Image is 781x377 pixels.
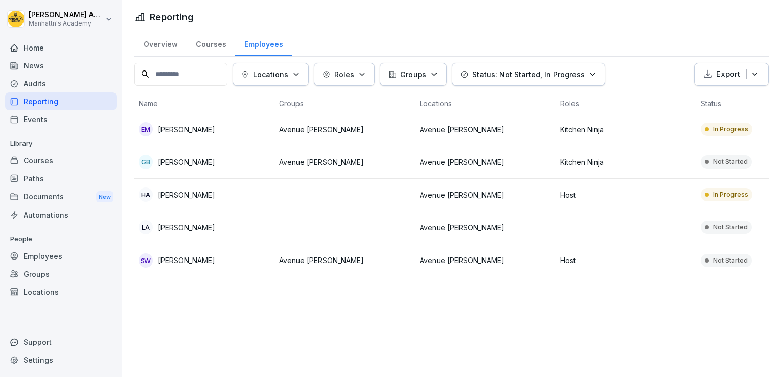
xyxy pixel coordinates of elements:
a: Courses [187,30,235,56]
a: Events [5,110,117,128]
p: Host [560,255,693,266]
p: Manhattn's Academy [29,20,103,27]
p: Avenue [PERSON_NAME] [420,190,552,200]
p: [PERSON_NAME] [158,124,215,135]
p: [PERSON_NAME] [158,157,215,168]
div: Documents [5,187,117,206]
a: Paths [5,170,117,187]
a: Locations [5,283,117,301]
div: Support [5,333,117,351]
th: Locations [416,94,556,113]
a: Home [5,39,117,57]
h1: Reporting [150,10,194,24]
a: Automations [5,206,117,224]
a: Settings [5,351,117,369]
a: Employees [5,247,117,265]
p: [PERSON_NAME] [158,222,215,233]
p: Kitchen Ninja [560,157,693,168]
p: [PERSON_NAME] [158,255,215,266]
p: Kitchen Ninja [560,124,693,135]
button: Locations [233,63,309,86]
p: Avenue [PERSON_NAME] [420,222,552,233]
div: SW [139,253,153,268]
th: Groups [275,94,416,113]
p: Avenue [PERSON_NAME] [420,157,552,168]
a: News [5,57,117,75]
a: Audits [5,75,117,92]
div: HA [139,187,153,202]
button: Roles [314,63,375,86]
p: In Progress [713,125,748,134]
p: Avenue [PERSON_NAME] [279,157,411,168]
div: LA [139,220,153,234]
p: Avenue [PERSON_NAME] [279,255,411,266]
div: New [96,191,113,203]
button: Status: Not Started, In Progress [452,63,605,86]
a: Overview [134,30,187,56]
a: Groups [5,265,117,283]
button: Groups [380,63,447,86]
p: Host [560,190,693,200]
button: Export [694,63,769,86]
p: [PERSON_NAME] Admin [29,11,103,19]
p: Avenue [PERSON_NAME] [279,124,411,135]
p: Export [716,68,740,80]
p: Roles [334,69,354,80]
a: DocumentsNew [5,187,117,206]
p: Locations [253,69,288,80]
p: Not Started [713,223,748,232]
p: Avenue [PERSON_NAME] [420,124,552,135]
p: Groups [400,69,426,80]
p: Status: Not Started, In Progress [472,69,585,80]
p: Not Started [713,157,748,167]
p: Not Started [713,256,748,265]
th: Roles [556,94,697,113]
p: [PERSON_NAME] [158,190,215,200]
p: Library [5,135,117,152]
div: GB [139,155,153,169]
a: Reporting [5,92,117,110]
p: Avenue [PERSON_NAME] [420,255,552,266]
a: Employees [235,30,292,56]
a: Courses [5,152,117,170]
div: Em [139,122,153,136]
p: People [5,231,117,247]
p: In Progress [713,190,748,199]
th: Name [134,94,275,113]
